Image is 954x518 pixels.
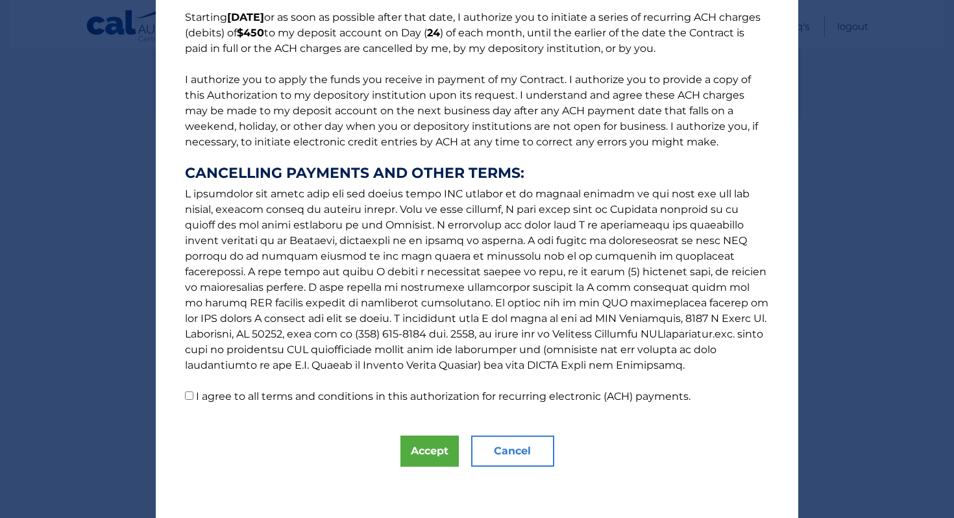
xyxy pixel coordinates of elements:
label: I agree to all terms and conditions in this authorization for recurring electronic (ACH) payments. [196,390,691,402]
button: Accept [400,436,459,467]
b: 24 [427,27,440,39]
b: [DATE] [227,11,264,23]
b: $450 [237,27,264,39]
strong: CANCELLING PAYMENTS AND OTHER TERMS: [185,166,769,181]
button: Cancel [471,436,554,467]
